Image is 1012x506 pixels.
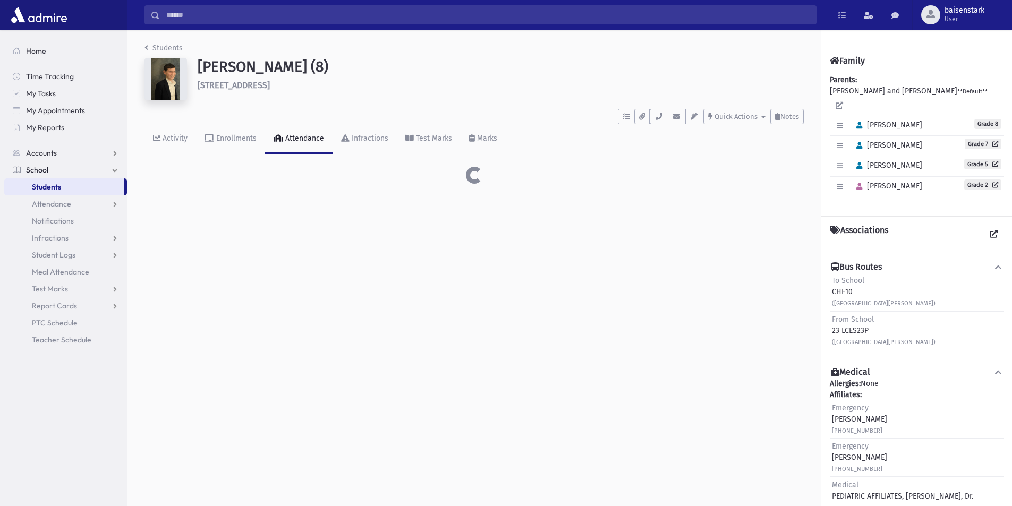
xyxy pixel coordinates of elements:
[4,68,127,85] a: Time Tracking
[32,284,68,294] span: Test Marks
[414,134,452,143] div: Test Marks
[4,85,127,102] a: My Tasks
[4,195,127,212] a: Attendance
[770,109,804,124] button: Notes
[198,80,804,90] h6: [STREET_ADDRESS]
[196,124,265,154] a: Enrollments
[4,119,127,136] a: My Reports
[333,124,397,154] a: Infractions
[26,148,57,158] span: Accounts
[832,442,869,451] span: Emergency
[832,479,973,502] div: PEDIATRIC AFFILIATES, [PERSON_NAME], Dr.
[198,58,804,76] h1: [PERSON_NAME] (8)
[475,134,497,143] div: Marks
[832,466,882,473] small: [PHONE_NUMBER]
[32,199,71,209] span: Attendance
[830,379,861,388] b: Allergies:
[32,182,61,192] span: Students
[852,141,922,150] span: [PERSON_NAME]
[350,134,388,143] div: Infractions
[26,89,56,98] span: My Tasks
[832,300,936,307] small: ([GEOGRAPHIC_DATA][PERSON_NAME])
[703,109,770,124] button: Quick Actions
[832,481,858,490] span: Medical
[830,56,865,66] h4: Family
[832,314,936,347] div: 23 LCES23P
[144,44,183,53] a: Students
[4,246,127,263] a: Student Logs
[831,262,882,273] h4: Bus Routes
[26,46,46,56] span: Home
[832,427,882,434] small: [PHONE_NUMBER]
[830,378,1004,504] div: None
[160,134,188,143] div: Activity
[214,134,257,143] div: Enrollments
[4,297,127,314] a: Report Cards
[4,161,127,178] a: School
[397,124,461,154] a: Test Marks
[984,225,1004,244] a: View all Associations
[265,124,333,154] a: Attendance
[283,134,324,143] div: Attendance
[831,367,870,378] h4: Medical
[830,74,1004,208] div: [PERSON_NAME] and [PERSON_NAME]
[832,275,936,308] div: CHE10
[832,402,887,436] div: [PERSON_NAME]
[715,113,758,121] span: Quick Actions
[26,165,48,175] span: School
[830,390,862,399] b: Affiliates:
[160,5,816,24] input: Search
[780,113,799,121] span: Notes
[830,367,1004,378] button: Medical
[4,331,127,348] a: Teacher Schedule
[852,161,922,170] span: [PERSON_NAME]
[832,315,874,324] span: From School
[461,124,506,154] a: Marks
[8,4,70,25] img: AdmirePro
[26,106,85,115] span: My Appointments
[830,262,1004,273] button: Bus Routes
[4,229,127,246] a: Infractions
[832,441,887,474] div: [PERSON_NAME]
[852,182,922,191] span: [PERSON_NAME]
[965,139,1001,149] a: Grade 7
[32,301,77,311] span: Report Cards
[32,335,91,345] span: Teacher Schedule
[32,250,75,260] span: Student Logs
[4,42,127,59] a: Home
[945,6,984,15] span: baisenstark
[4,280,127,297] a: Test Marks
[4,314,127,331] a: PTC Schedule
[144,42,183,58] nav: breadcrumb
[4,212,127,229] a: Notifications
[4,263,127,280] a: Meal Attendance
[945,15,984,23] span: User
[32,233,69,243] span: Infractions
[830,75,857,84] b: Parents:
[144,124,196,154] a: Activity
[830,225,888,244] h4: Associations
[964,179,1001,190] a: Grade 2
[974,119,1001,129] span: Grade 8
[832,339,936,346] small: ([GEOGRAPHIC_DATA][PERSON_NAME])
[32,318,78,328] span: PTC Schedule
[32,216,74,226] span: Notifications
[26,123,64,132] span: My Reports
[4,178,124,195] a: Students
[32,267,89,277] span: Meal Attendance
[832,404,869,413] span: Emergency
[832,276,864,285] span: To School
[4,102,127,119] a: My Appointments
[852,121,922,130] span: [PERSON_NAME]
[4,144,127,161] a: Accounts
[964,159,1001,169] a: Grade 5
[26,72,74,81] span: Time Tracking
